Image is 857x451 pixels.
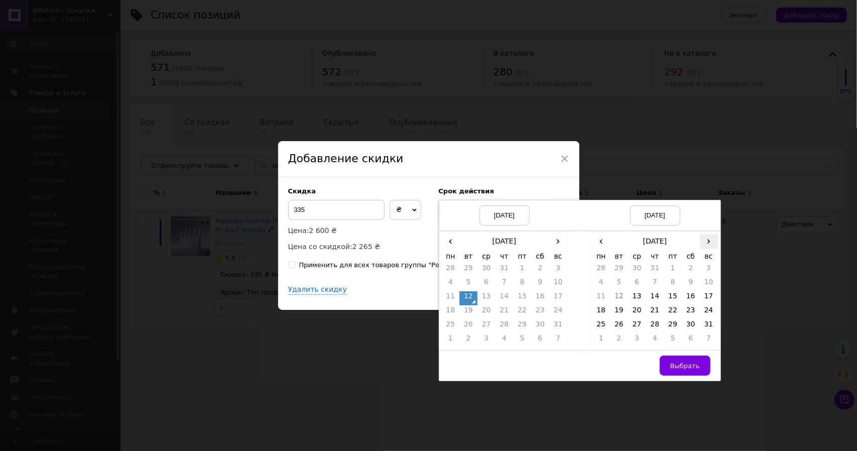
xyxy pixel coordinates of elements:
label: Cрок действия [439,187,569,195]
td: 1 [442,333,460,348]
td: 9 [682,277,700,291]
td: 5 [664,333,682,348]
td: 6 [531,333,549,348]
td: 2 [682,263,700,277]
td: 11 [592,291,610,305]
td: 5 [513,333,531,348]
td: 7 [700,333,718,348]
td: 23 [531,305,549,319]
td: 29 [610,263,628,277]
td: 3 [549,263,567,277]
span: › [549,234,567,249]
p: Цена: [288,225,429,236]
span: 2 265 ₴ [352,243,380,251]
td: 25 [592,319,610,333]
th: вт [610,249,628,264]
th: пт [664,249,682,264]
td: 17 [549,291,567,305]
td: 2 [610,333,628,348]
th: [DATE] [610,234,700,249]
td: 24 [700,305,718,319]
td: 18 [442,305,460,319]
td: 29 [459,263,477,277]
span: Скидка [288,187,316,195]
th: ср [477,249,496,264]
td: 16 [531,291,549,305]
td: 31 [646,263,664,277]
td: 9 [531,277,549,291]
td: 19 [459,305,477,319]
span: × [560,150,569,167]
th: [DATE] [459,234,549,249]
td: 21 [646,305,664,319]
span: ‹ [592,234,610,249]
td: 13 [477,291,496,305]
td: 22 [513,305,531,319]
th: чт [646,249,664,264]
td: 10 [700,277,718,291]
td: 26 [459,319,477,333]
td: 5 [610,277,628,291]
td: 3 [700,263,718,277]
div: [DATE] [630,205,680,225]
td: 15 [513,291,531,305]
th: чт [496,249,514,264]
th: пн [592,249,610,264]
td: 20 [628,305,646,319]
th: пт [513,249,531,264]
td: 12 [459,291,477,305]
th: вт [459,249,477,264]
button: Выбрать [660,356,710,376]
td: 31 [496,263,514,277]
td: 8 [664,277,682,291]
th: вс [549,249,567,264]
td: 18 [592,305,610,319]
td: 29 [664,319,682,333]
td: 21 [496,305,514,319]
span: Добавление скидки [288,152,404,165]
span: › [700,234,718,249]
span: Выбрать [670,362,700,370]
td: 6 [477,277,496,291]
td: 30 [477,263,496,277]
td: 17 [700,291,718,305]
div: [DATE] [479,205,530,225]
td: 12 [610,291,628,305]
td: 28 [496,319,514,333]
p: Цена со скидкой: [288,241,429,252]
span: 2 600 ₴ [309,227,336,235]
td: 29 [513,319,531,333]
td: 6 [682,333,700,348]
th: вс [700,249,718,264]
td: 22 [664,305,682,319]
td: 30 [531,319,549,333]
th: сб [682,249,700,264]
td: 2 [459,333,477,348]
td: 6 [628,277,646,291]
td: 3 [477,333,496,348]
td: 30 [682,319,700,333]
th: ср [628,249,646,264]
td: 13 [628,291,646,305]
td: 4 [496,333,514,348]
td: 14 [496,291,514,305]
td: 30 [628,263,646,277]
td: 14 [646,291,664,305]
td: 4 [646,333,664,348]
td: 3 [628,333,646,348]
td: 28 [646,319,664,333]
td: 19 [610,305,628,319]
td: 1 [592,333,610,348]
td: 16 [682,291,700,305]
td: 27 [628,319,646,333]
td: 23 [682,305,700,319]
span: ₴ [397,205,402,213]
td: 26 [610,319,628,333]
td: 27 [477,319,496,333]
div: Удалить скидку [288,285,347,295]
td: 1 [513,263,531,277]
td: 25 [442,319,460,333]
td: 8 [513,277,531,291]
div: Применить для всех товаров группы "Роутеры" [299,261,463,270]
td: 31 [549,319,567,333]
